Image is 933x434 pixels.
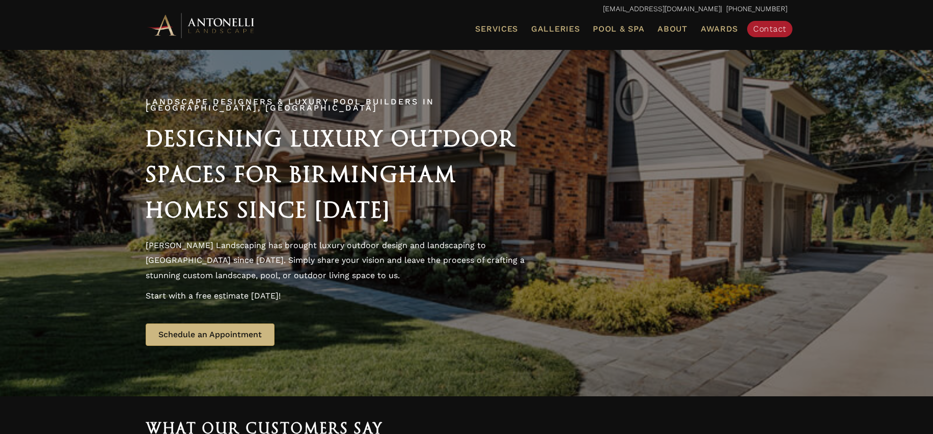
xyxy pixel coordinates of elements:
[653,22,692,36] a: About
[475,25,518,33] span: Services
[593,24,644,34] span: Pool & Spa
[471,22,522,36] a: Services
[697,22,742,36] a: Awards
[146,126,516,223] span: Designing Luxury Outdoor Spaces for Birmingham Homes Since [DATE]
[146,11,258,39] img: Antonelli Horizontal Logo
[158,330,262,339] span: Schedule an Appointment
[527,22,584,36] a: Galleries
[146,323,275,346] a: Schedule an Appointment
[701,24,738,34] span: Awards
[146,240,525,280] span: [PERSON_NAME] Landscaping has brought luxury outdoor design and landscaping to [GEOGRAPHIC_DATA] ...
[146,97,434,112] span: Landscape Designers & Luxury Pool Builders in [GEOGRAPHIC_DATA], [GEOGRAPHIC_DATA]
[589,22,648,36] a: Pool & Spa
[753,24,786,34] span: Contact
[657,25,688,33] span: About
[603,5,721,13] a: [EMAIL_ADDRESS][DOMAIN_NAME]
[146,291,281,301] span: Start with a free estimate [DATE]!
[146,3,787,16] p: | [PHONE_NUMBER]
[531,24,580,34] span: Galleries
[747,21,792,37] a: Contact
